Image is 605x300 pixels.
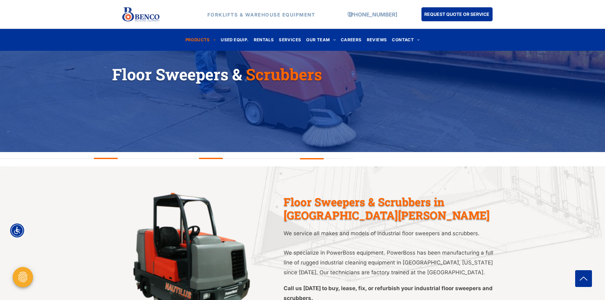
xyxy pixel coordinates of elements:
span: & [232,64,242,85]
strong: FORKLIFTS & WAREHOUSE EQUIPMENT [207,11,315,17]
span: Floor Sweepers & Scrubbers in [GEOGRAPHIC_DATA][PERSON_NAME] [284,194,490,222]
span: Floor Sweepers [112,64,228,85]
span: We service all makes and models of industrial floor sweepers and scrubbers. [284,230,480,237]
a: [PHONE_NUMBER] [348,11,397,17]
a: PRODUCTS [183,36,218,44]
a: RENTALS [251,36,277,44]
a: SERVICES [276,36,304,44]
a: REQUEST QUOTE OR SERVICE [421,7,493,21]
a: OUR TEAM [304,36,338,44]
span: We specialize in PowerBoss equipment. PowerBoss has been manufacturing a full line of rugged indu... [284,250,493,275]
div: Accessibility Menu [10,223,24,237]
a: CAREERS [338,36,364,44]
span: REQUEST QUOTE OR SERVICE [424,8,489,20]
a: USED EQUIP. [218,36,251,44]
a: CONTACT [389,36,422,44]
a: REVIEWS [364,36,390,44]
span: Scrubbers [246,64,322,85]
